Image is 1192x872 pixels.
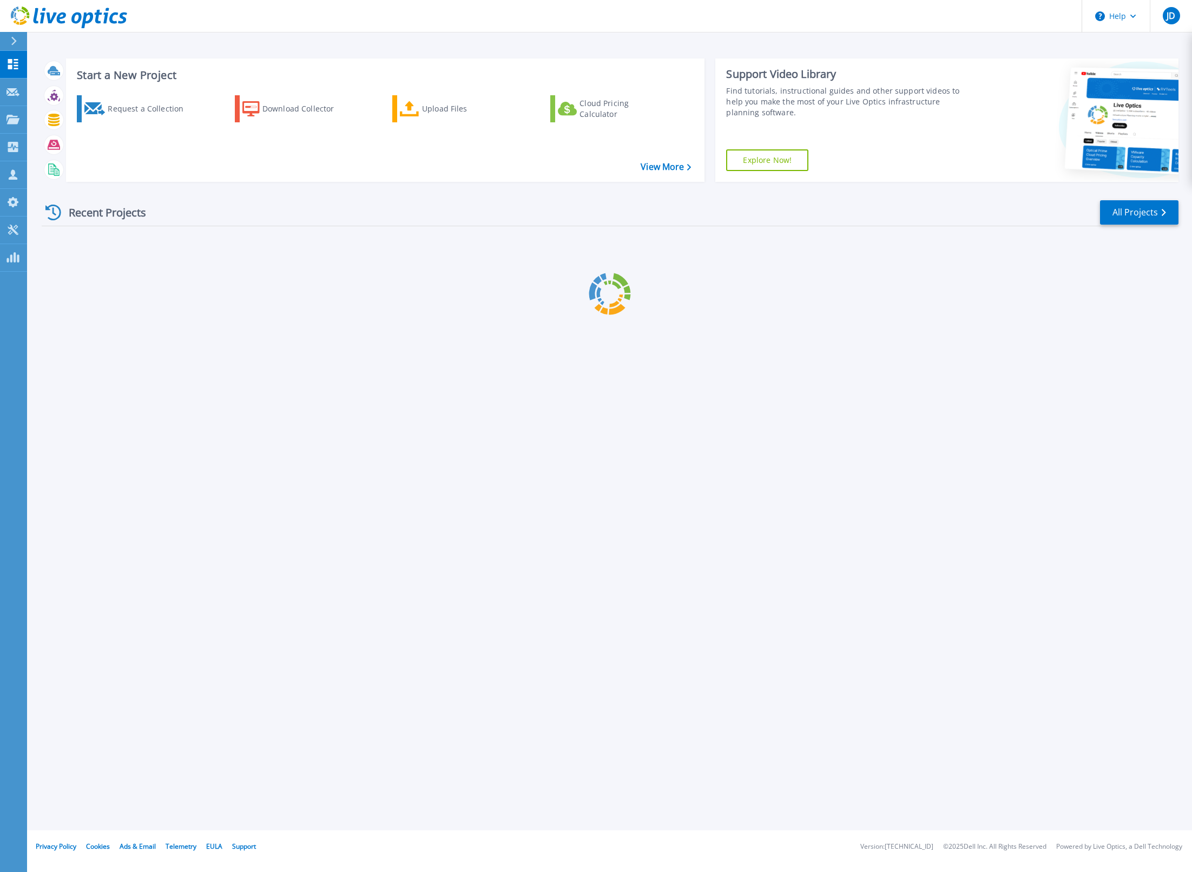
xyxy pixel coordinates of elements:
li: Version: [TECHNICAL_ID] [860,843,933,850]
span: JD [1167,11,1175,20]
a: Request a Collection [77,95,197,122]
a: View More [641,162,691,172]
a: Privacy Policy [36,842,76,851]
a: Explore Now! [726,149,808,171]
div: Recent Projects [42,199,161,226]
a: Cookies [86,842,110,851]
a: Cloud Pricing Calculator [550,95,671,122]
div: Upload Files [422,98,509,120]
a: Upload Files [392,95,513,122]
a: All Projects [1100,200,1178,225]
li: Powered by Live Optics, a Dell Technology [1056,843,1182,850]
a: Support [232,842,256,851]
div: Find tutorials, instructional guides and other support videos to help you make the most of your L... [726,86,964,118]
div: Download Collector [262,98,349,120]
a: Telemetry [166,842,196,851]
div: Request a Collection [108,98,194,120]
a: EULA [206,842,222,851]
h3: Start a New Project [77,69,691,81]
a: Download Collector [235,95,355,122]
div: Cloud Pricing Calculator [579,98,666,120]
div: Support Video Library [726,67,964,81]
li: © 2025 Dell Inc. All Rights Reserved [943,843,1046,850]
a: Ads & Email [120,842,156,851]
